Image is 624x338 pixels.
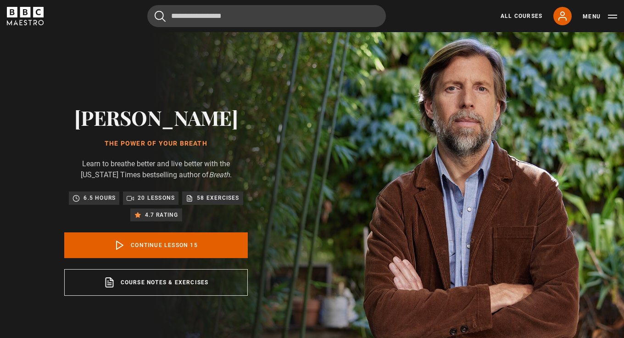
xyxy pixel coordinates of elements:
i: Breath [209,170,230,179]
input: Search [147,5,386,27]
a: Course notes & exercises [64,269,248,296]
button: Toggle navigation [583,12,617,21]
p: 58 exercises [197,193,239,203]
a: Continue lesson 15 [64,232,248,258]
h1: The Power of Your Breath [64,140,248,147]
p: 4.7 rating [145,210,178,220]
svg: BBC Maestro [7,7,44,25]
p: 20 lessons [138,193,175,203]
button: Submit the search query [155,11,166,22]
a: All Courses [501,12,542,20]
p: Learn to breathe better and live better with the [US_STATE] Times bestselling author of . [64,158,248,180]
h2: [PERSON_NAME] [64,106,248,129]
p: 6.5 hours [84,193,116,203]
